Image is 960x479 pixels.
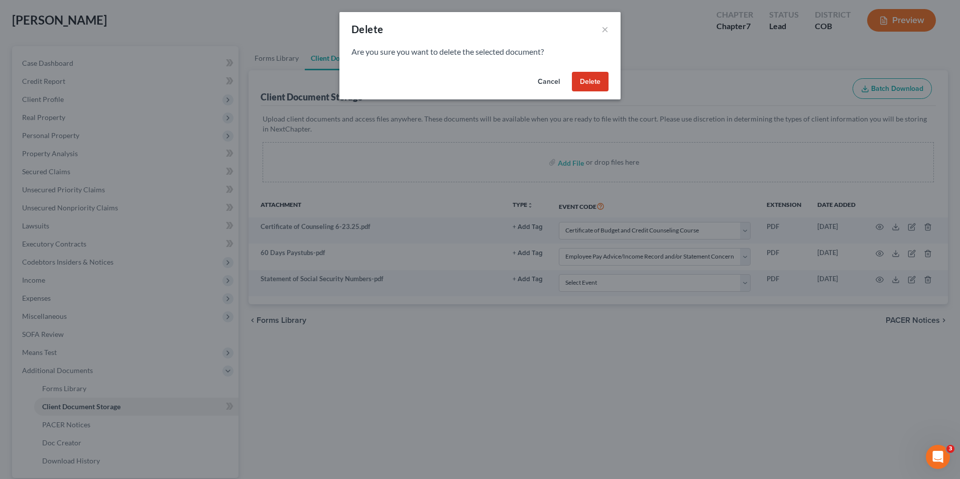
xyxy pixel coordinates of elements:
button: Cancel [530,72,568,92]
p: Are you sure you want to delete the selected document? [351,46,609,58]
button: × [602,23,609,35]
div: Delete [351,22,383,36]
button: Delete [572,72,609,92]
span: 3 [946,445,954,453]
iframe: Intercom live chat [926,445,950,469]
